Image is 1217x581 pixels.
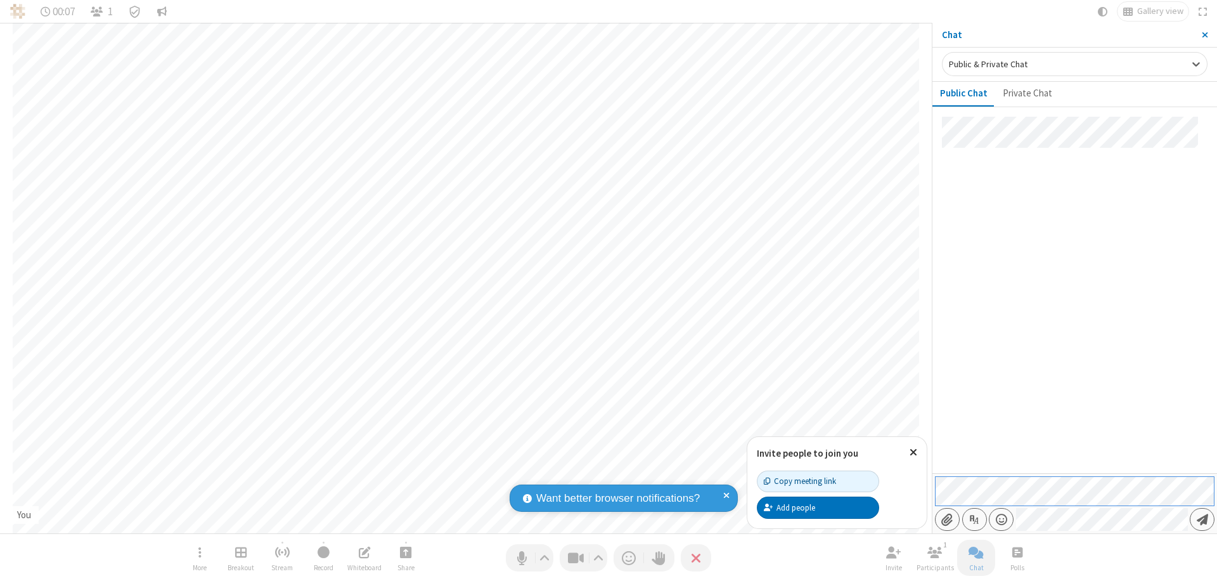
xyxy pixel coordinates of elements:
[681,544,711,571] button: End or leave meeting
[644,544,674,571] button: Raise hand
[998,540,1036,576] button: Open poll
[222,540,260,576] button: Manage Breakout Rooms
[916,540,954,576] button: Open participant list
[957,540,995,576] button: Close chat
[942,28,1192,42] p: Chat
[35,2,80,21] div: Timer
[969,564,984,571] span: Chat
[85,2,118,21] button: Open participant list
[345,540,383,576] button: Open shared whiteboard
[53,6,75,18] span: 00:07
[228,564,254,571] span: Breakout
[1137,6,1183,16] span: Gallery view
[1194,2,1213,21] button: Fullscreen
[1192,23,1217,47] button: Close sidebar
[10,4,25,19] img: QA Selenium DO NOT DELETE OR CHANGE
[900,437,927,468] button: Close popover
[590,544,607,571] button: Video setting
[757,471,879,492] button: Copy meeting link
[108,6,113,18] span: 1
[989,508,1014,531] button: Open menu
[347,564,382,571] span: Whiteboard
[1190,508,1214,531] button: Send message
[940,539,951,551] div: 1
[397,564,415,571] span: Share
[193,564,207,571] span: More
[123,2,147,21] div: Meeting details Encryption enabled
[314,564,333,571] span: Record
[614,544,644,571] button: Send a reaction
[917,564,954,571] span: Participants
[151,2,172,21] button: Conversation
[536,490,700,507] span: Want better browser notifications?
[1093,2,1113,21] button: Using system theme
[757,497,879,518] button: Add people
[13,508,36,523] div: You
[560,544,607,571] button: Stop video (⌘+Shift+V)
[1117,2,1188,21] button: Change layout
[757,447,858,459] label: Invite people to join you
[263,540,301,576] button: Start streaming
[885,564,902,571] span: Invite
[949,58,1027,70] span: Public & Private Chat
[271,564,293,571] span: Stream
[506,544,553,571] button: Mute (⌘+Shift+A)
[1010,564,1024,571] span: Polls
[995,82,1060,106] button: Private Chat
[181,540,219,576] button: Open menu
[962,508,987,531] button: Show formatting
[932,82,995,106] button: Public Chat
[875,540,913,576] button: Invite participants (⌘+Shift+I)
[536,544,553,571] button: Audio settings
[387,540,425,576] button: Start sharing
[304,540,342,576] button: Start recording
[764,475,836,487] div: Copy meeting link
